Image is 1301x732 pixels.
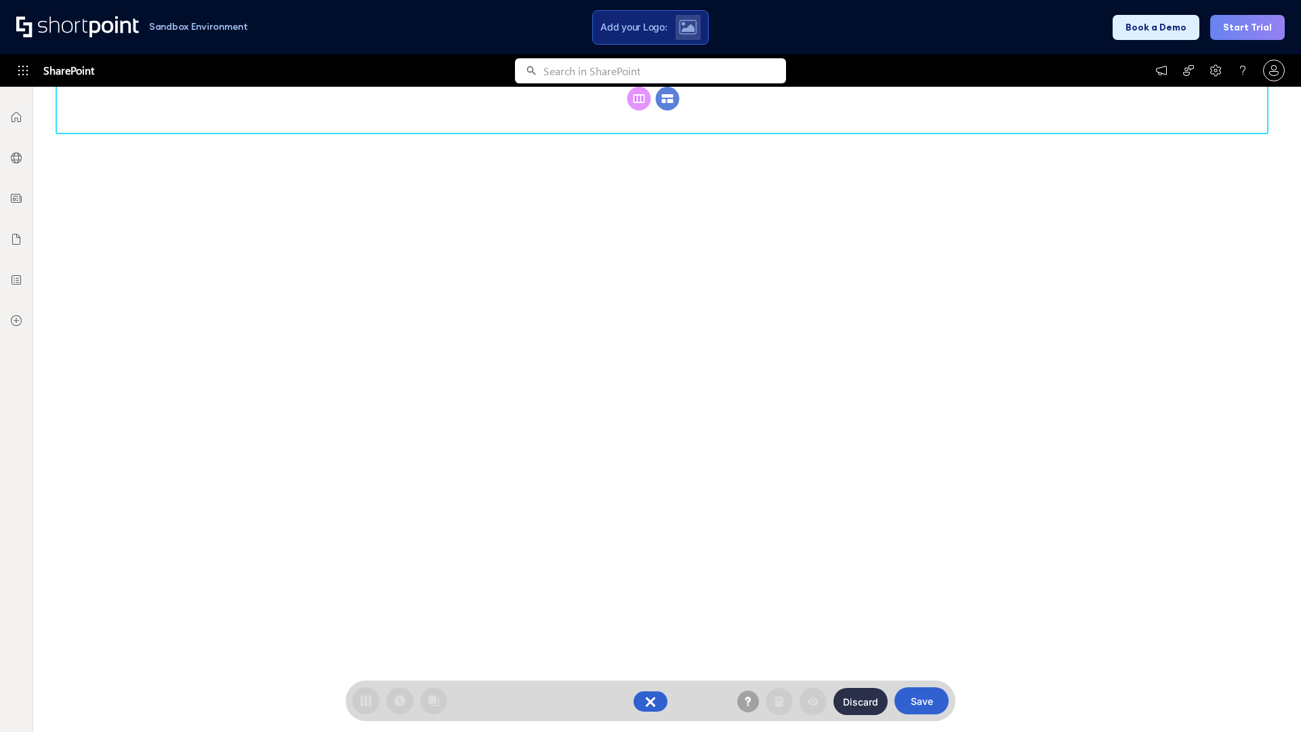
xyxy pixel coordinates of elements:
span: Add your Logo: [600,21,667,33]
button: Start Trial [1210,15,1285,40]
iframe: Chat Widget [1233,667,1301,732]
input: Search in SharePoint [543,58,786,83]
button: Discard [833,688,888,715]
h1: Sandbox Environment [149,23,248,30]
img: Upload logo [679,20,697,35]
button: Save [894,687,949,714]
span: SharePoint [43,54,94,87]
button: Book a Demo [1113,15,1199,40]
